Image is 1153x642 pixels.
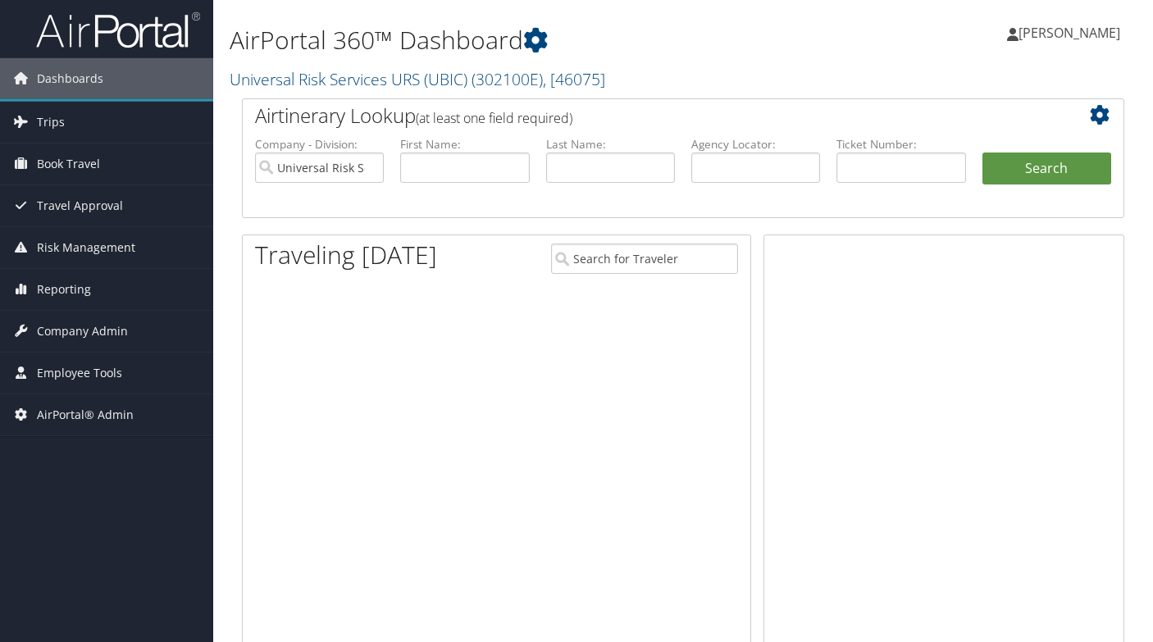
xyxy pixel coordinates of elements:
span: Book Travel [37,143,100,184]
span: AirPortal® Admin [37,394,134,435]
img: airportal-logo.png [36,11,200,49]
span: , [ 46075 ] [543,68,605,90]
span: Risk Management [37,227,135,268]
span: [PERSON_NAME] [1019,24,1120,42]
h2: Airtinerary Lookup [255,102,1038,130]
label: Ticket Number: [836,136,965,153]
span: Company Admin [37,311,128,352]
span: Dashboards [37,58,103,99]
a: Universal Risk Services URS (UBIC) [230,68,605,90]
h1: AirPortal 360™ Dashboard [230,23,834,57]
label: Agency Locator: [691,136,820,153]
label: First Name: [400,136,529,153]
span: (at least one field required) [416,109,572,127]
span: ( 302100E ) [472,68,543,90]
span: Trips [37,102,65,143]
label: Company - Division: [255,136,384,153]
h1: Traveling [DATE] [255,238,437,272]
button: Search [982,153,1111,185]
span: Travel Approval [37,185,123,226]
span: Employee Tools [37,353,122,394]
span: Reporting [37,269,91,310]
label: Last Name: [546,136,675,153]
input: Search for Traveler [551,244,738,274]
a: [PERSON_NAME] [1007,8,1137,57]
